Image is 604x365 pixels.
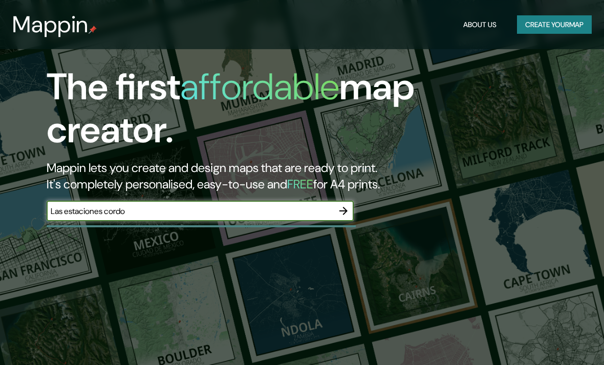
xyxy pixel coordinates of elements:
input: Choose your favourite place [47,205,333,217]
button: Create yourmap [517,15,592,34]
h3: Mappin [12,11,89,38]
h1: affordable [180,63,339,111]
h1: The first map creator. [47,66,530,160]
button: About Us [459,15,501,34]
h5: FREE [287,176,313,192]
h2: Mappin lets you create and design maps that are ready to print. It's completely personalised, eas... [47,160,530,192]
iframe: Help widget launcher [513,325,593,354]
img: mappin-pin [89,26,97,34]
